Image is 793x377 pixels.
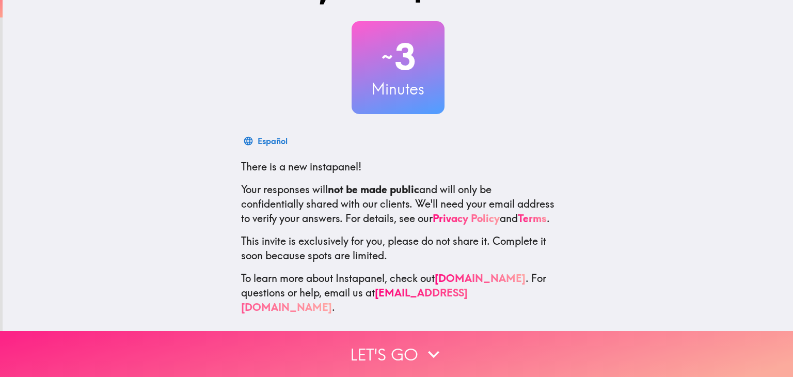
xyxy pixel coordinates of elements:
[241,160,361,173] span: There is a new instapanel!
[241,234,555,263] p: This invite is exclusively for you, please do not share it. Complete it soon because spots are li...
[241,286,468,313] a: [EMAIL_ADDRESS][DOMAIN_NAME]
[328,183,419,196] b: not be made public
[241,131,292,151] button: Español
[435,272,526,285] a: [DOMAIN_NAME]
[241,182,555,226] p: Your responses will and will only be confidentially shared with our clients. We'll need your emai...
[518,212,547,225] a: Terms
[258,134,288,148] div: Español
[352,36,445,78] h2: 3
[352,78,445,100] h3: Minutes
[241,271,555,315] p: To learn more about Instapanel, check out . For questions or help, email us at .
[380,41,394,72] span: ~
[433,212,500,225] a: Privacy Policy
